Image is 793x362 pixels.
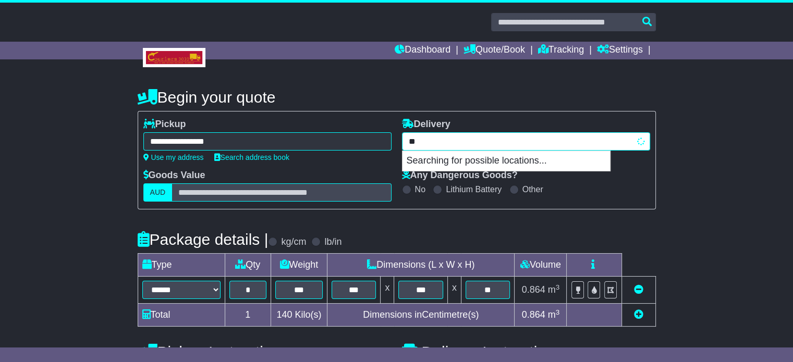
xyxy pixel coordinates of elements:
td: Kilo(s) [271,304,327,327]
span: 0.864 [522,284,545,295]
a: Add new item [634,309,643,320]
sup: 3 [556,283,560,291]
a: Use my address [143,153,204,161]
h4: Delivery Instructions [402,343,656,360]
sup: 3 [556,308,560,316]
label: AUD [143,183,173,202]
td: Dimensions (L x W x H) [327,254,514,277]
label: lb/in [324,236,341,248]
td: x [447,277,461,304]
label: kg/cm [281,236,306,248]
label: Delivery [402,119,450,130]
label: Pickup [143,119,186,130]
label: Lithium Battery [446,184,502,194]
td: Qty [225,254,271,277]
td: x [381,277,394,304]
td: Total [138,304,225,327]
td: 1 [225,304,271,327]
p: Searching for possible locations... [402,151,610,171]
span: m [548,284,560,295]
h4: Pickup Instructions [138,343,392,360]
a: Tracking [538,42,584,59]
td: Volume [515,254,567,277]
a: Dashboard [395,42,450,59]
a: Quote/Book [463,42,525,59]
span: 140 [276,309,292,320]
td: Type [138,254,225,277]
label: Other [522,184,543,194]
span: 0.864 [522,309,545,320]
td: Weight [271,254,327,277]
a: Remove this item [634,284,643,295]
label: Any Dangerous Goods? [402,170,518,181]
a: Settings [597,42,643,59]
td: Dimensions in Centimetre(s) [327,304,514,327]
h4: Begin your quote [138,89,656,106]
span: m [548,309,560,320]
label: Goods Value [143,170,205,181]
h4: Package details | [138,231,269,248]
label: No [415,184,425,194]
a: Search address book [214,153,289,161]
